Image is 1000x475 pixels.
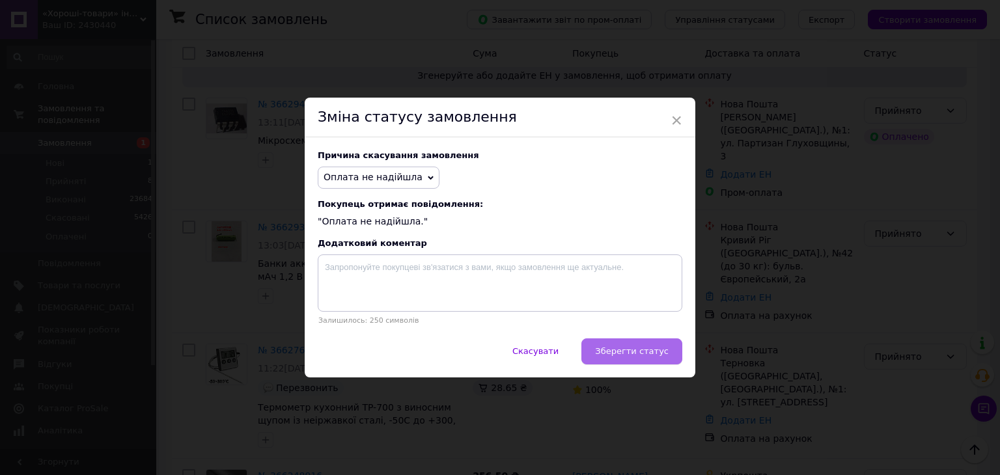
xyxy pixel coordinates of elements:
[671,109,682,131] span: ×
[512,346,559,356] span: Скасувати
[324,172,423,182] span: Оплата не надійшла
[499,338,572,364] button: Скасувати
[318,199,682,209] span: Покупець отримає повідомлення:
[595,346,669,356] span: Зберегти статус
[318,238,682,248] div: Додатковий коментар
[318,150,682,160] div: Причина скасування замовлення
[318,199,682,228] div: "Оплата не надійшла."
[305,98,695,137] div: Зміна статусу замовлення
[581,338,682,364] button: Зберегти статус
[318,316,682,325] p: Залишилось: 250 символів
